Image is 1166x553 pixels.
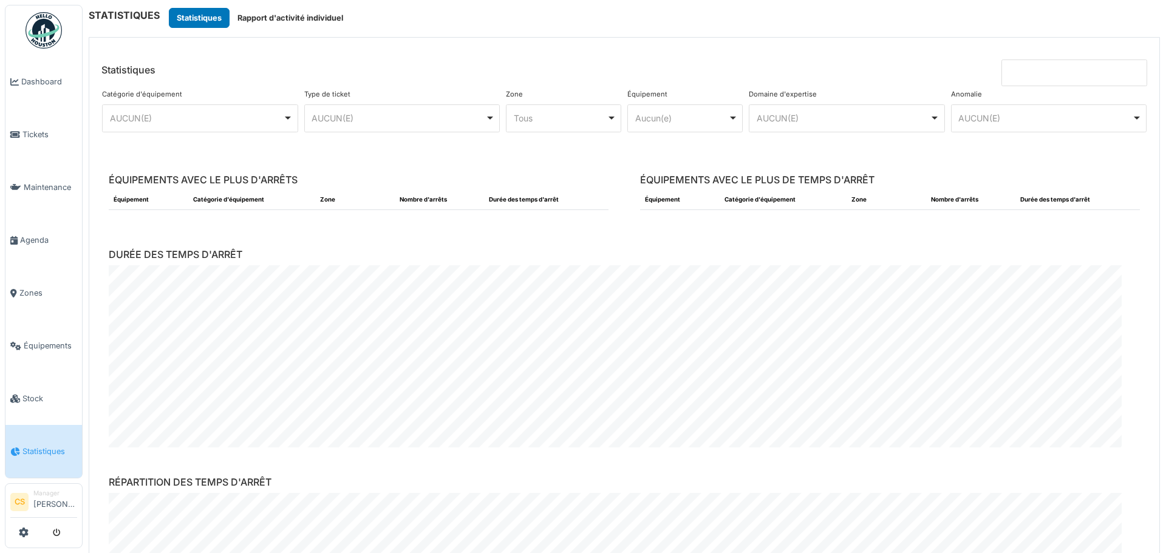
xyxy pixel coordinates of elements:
h6: ÉQUIPEMENTS AVEC LE PLUS D'ARRÊTS [109,174,609,186]
span: Stock [22,393,77,404]
h6: STATISTIQUES [89,10,160,21]
h6: Statistiques [101,64,155,76]
img: Badge_color-CXgf-gQk.svg [26,12,62,49]
label: Équipement [627,89,667,100]
th: Catégorie d'équipement [188,191,315,209]
h6: RÉPARTITION DES TEMPS D'ARRÊT [109,477,1140,488]
a: Maintenance [5,161,82,214]
span: Zones [19,287,77,299]
a: Statistiques [5,425,82,478]
th: Nombre d'arrêts [395,191,484,209]
a: Zones [5,266,82,319]
th: Durée des temps d'arrêt [1015,191,1140,209]
span: Statistiques [22,446,77,457]
th: Équipement [109,191,188,209]
th: Équipement [640,191,720,209]
label: Catégorie d'équipement [102,89,182,100]
h6: DURÉE DES TEMPS D'ARRÊT [109,249,1140,260]
a: Équipements [5,319,82,372]
h6: ÉQUIPEMENTS AVEC LE PLUS DE TEMPS D'ARRÊT [640,174,1140,186]
th: Zone [315,191,395,209]
div: AUCUN(E) [958,112,1132,124]
label: Anomalie [951,89,982,100]
li: [PERSON_NAME] [33,489,77,515]
a: Stock [5,372,82,425]
a: Tickets [5,108,82,161]
div: Manager [33,489,77,498]
div: Tous [514,112,607,124]
span: Maintenance [24,182,77,193]
a: CS Manager[PERSON_NAME] [10,489,77,518]
label: Domaine d'expertise [749,89,817,100]
th: Zone [847,191,926,209]
th: Durée des temps d'arrêt [484,191,609,209]
a: Agenda [5,214,82,266]
span: Agenda [20,234,77,246]
label: Zone [506,89,523,100]
span: Dashboard [21,76,77,87]
button: Statistiques [169,8,230,28]
label: Type de ticket [304,89,350,100]
div: AUCUN(E) [757,112,930,124]
th: Nombre d'arrêts [926,191,1015,209]
span: Tickets [22,129,77,140]
li: CS [10,493,29,511]
button: Rapport d'activité individuel [230,8,351,28]
div: Aucun(e) [635,112,728,124]
div: AUCUN(E) [110,112,284,124]
a: Dashboard [5,55,82,108]
div: AUCUN(E) [312,112,485,124]
th: Catégorie d'équipement [720,191,846,209]
span: Équipements [24,340,77,351]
